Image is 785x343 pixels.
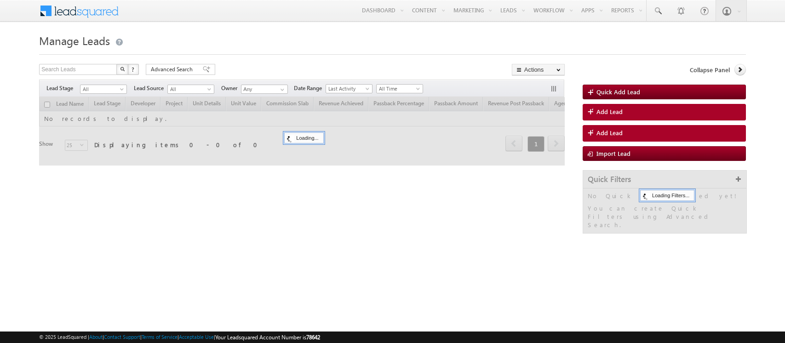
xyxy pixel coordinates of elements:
a: Add Lead [583,125,746,142]
span: Lead Source [134,84,167,92]
span: All [168,85,212,93]
a: All [80,85,127,94]
span: Lead Stage [46,84,80,92]
div: Loading Filters... [640,190,694,201]
span: Your Leadsquared Account Number is [215,334,320,341]
a: Show All Items [275,85,287,94]
span: Advanced Search [151,65,195,74]
a: Terms of Service [142,334,178,340]
span: Import Lead [596,149,630,157]
span: Collapse Panel [690,66,730,74]
span: Last Activity [326,85,370,93]
a: About [89,334,103,340]
a: Add Lead [583,104,746,120]
span: Quick Add Lead [596,88,640,96]
span: Date Range [294,84,326,92]
span: All Time [377,85,420,93]
button: Actions [512,64,565,75]
span: All [80,85,124,93]
a: Last Activity [326,84,372,93]
a: Acceptable Use [179,334,214,340]
input: Type to Search [241,85,288,94]
span: Owner [221,84,241,92]
span: ? [132,65,136,73]
a: Contact Support [104,334,140,340]
div: Loading... [284,132,323,143]
span: 78642 [306,334,320,341]
a: All [167,85,214,94]
img: Search [120,67,125,71]
span: Add Lead [596,129,623,137]
a: All Time [376,84,423,93]
span: © 2025 LeadSquared | | | | | [39,333,320,342]
span: Manage Leads [39,33,110,48]
span: Add Lead [596,108,623,116]
button: ? [128,64,139,75]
